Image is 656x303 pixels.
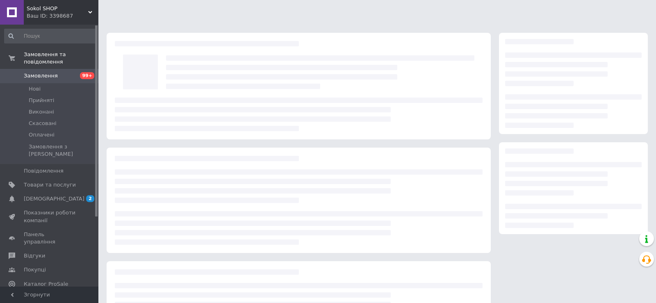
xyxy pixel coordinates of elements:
[24,167,64,175] span: Повідомлення
[80,72,94,79] span: 99+
[29,97,54,104] span: Прийняті
[24,195,84,203] span: [DEMOGRAPHIC_DATA]
[24,181,76,189] span: Товари та послуги
[29,108,54,116] span: Виконані
[24,252,45,260] span: Відгуки
[24,280,68,288] span: Каталог ProSale
[24,51,98,66] span: Замовлення та повідомлення
[29,143,96,158] span: Замовлення з [PERSON_NAME]
[24,231,76,246] span: Панель управління
[27,12,98,20] div: Ваш ID: 3398687
[4,29,97,43] input: Пошук
[29,85,41,93] span: Нові
[86,195,94,202] span: 2
[24,209,76,224] span: Показники роботи компанії
[27,5,88,12] span: Sokol SHOP
[29,131,55,139] span: Оплачені
[24,72,58,80] span: Замовлення
[29,120,57,127] span: Скасовані
[24,266,46,273] span: Покупці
